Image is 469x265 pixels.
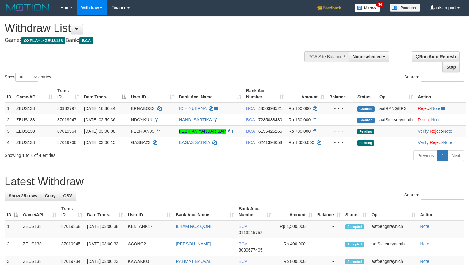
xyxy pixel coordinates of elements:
[59,191,76,201] a: CSV
[179,106,206,111] a: ICIH YUERNA
[5,150,191,158] div: Showing 1 to 4 of 4 entries
[288,117,311,122] span: Rp 150.000
[131,106,155,111] span: ERNABOSS
[246,129,255,134] span: BCA
[246,117,255,122] span: BCA
[369,221,418,238] td: aafpengsreynich
[415,114,466,125] td: ·
[57,140,76,145] span: 87019966
[369,203,418,221] th: Op: activate to sort column ascending
[442,62,460,72] a: Stop
[376,2,384,7] span: 34
[57,129,76,134] span: 87019964
[418,129,429,134] a: Verify
[415,125,466,137] td: · ·
[5,176,464,188] h1: Latest Withdraw
[9,193,37,198] span: Show 25 rows
[125,221,173,238] td: KENTANK17
[246,106,255,111] span: BCA
[14,137,55,148] td: ZEUS138
[357,129,374,134] span: Pending
[239,259,247,264] span: BCA
[14,103,55,114] td: ZEUS138
[418,203,464,221] th: Action
[85,203,125,221] th: Date Trans.: activate to sort column ascending
[448,150,464,161] a: Next
[85,238,125,256] td: [DATE] 03:00:33
[420,224,429,229] a: Note
[84,129,115,134] span: [DATE] 03:00:08
[84,106,115,111] span: [DATE] 16:30:44
[304,51,349,62] div: PGA Site Balance /
[357,118,375,123] span: Grabbed
[355,85,377,103] th: Status
[176,241,211,246] a: [PERSON_NAME]
[437,150,448,161] a: 1
[5,3,51,12] img: MOTION_logo.png
[179,117,212,122] a: HANDI SARTIKA
[258,140,282,145] span: Copy 6241394058 to clipboard
[288,129,311,134] span: Rp 700.000
[377,85,415,103] th: Op: activate to sort column ascending
[355,4,380,12] img: Button%20Memo.svg
[246,140,255,145] span: BCA
[329,105,353,112] div: - - -
[5,191,41,201] a: Show 25 rows
[41,191,59,201] a: Copy
[57,106,76,111] span: 86982797
[131,140,151,145] span: GASBA23
[5,73,51,82] label: Show entries
[179,129,226,134] a: FEBRIAN YANUAR SAP
[177,85,244,103] th: Bank Acc. Name: activate to sort column ascending
[128,85,177,103] th: User ID: activate to sort column ascending
[420,241,429,246] a: Note
[418,117,430,122] a: Reject
[415,103,466,114] td: ·
[239,224,247,229] span: BCA
[315,221,343,238] td: -
[79,37,93,44] span: BCA
[315,4,345,12] img: Feedback.jpg
[415,137,466,148] td: · ·
[357,106,375,112] span: Grabbed
[431,117,440,122] a: Note
[21,203,59,221] th: Game/API: activate to sort column ascending
[125,238,173,256] td: ACONG2
[258,106,282,111] span: Copy 4850398521 to clipboard
[63,193,72,198] span: CSV
[21,37,65,44] span: OXPLAY > ZEUS138
[329,117,353,123] div: - - -
[430,140,442,145] a: Reject
[343,203,369,221] th: Status: activate to sort column ascending
[273,221,315,238] td: Rp 4,500,000
[244,85,286,103] th: Bank Acc. Number: activate to sort column ascending
[59,238,85,256] td: 87019945
[239,241,247,246] span: BCA
[273,203,315,221] th: Amount: activate to sort column ascending
[15,73,38,82] select: Showentries
[84,117,115,122] span: [DATE] 02:59:36
[5,85,14,103] th: ID
[327,85,355,103] th: Balance
[258,117,282,122] span: Copy 7285038430 to clipboard
[286,85,327,103] th: Amount: activate to sort column ascending
[430,129,442,134] a: Reject
[14,114,55,125] td: ZEUS138
[288,140,314,145] span: Rp 1.650.000
[377,114,415,125] td: aafSieksreyneath
[82,85,128,103] th: Date Trans.: activate to sort column descending
[236,203,273,221] th: Bank Acc. Number: activate to sort column ascending
[404,191,464,200] label: Search:
[5,125,14,137] td: 3
[176,259,212,264] a: RAHMAT NAUVAL
[5,103,14,114] td: 1
[288,106,311,111] span: Rp 100.000
[59,221,85,238] td: 87019858
[415,85,466,103] th: Action
[345,259,364,264] span: Accepted
[131,129,154,134] span: FEBRIAN09
[85,221,125,238] td: [DATE] 03:00:38
[353,54,382,59] span: None selected
[443,129,452,134] a: Note
[329,139,353,146] div: - - -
